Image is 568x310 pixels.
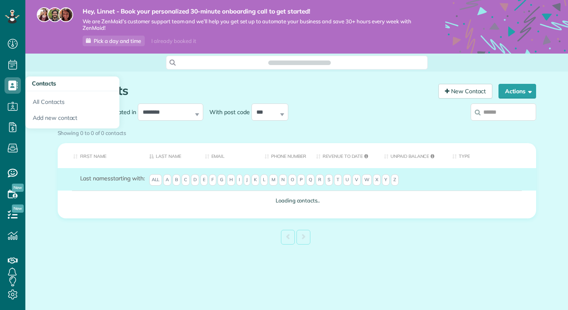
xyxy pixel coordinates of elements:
[83,36,145,46] a: Pick a day and time
[316,174,324,186] span: R
[382,174,390,186] span: Y
[58,84,432,97] h1: All Contacts
[25,91,119,110] a: All Contacts
[146,36,201,46] div: I already booked it
[258,143,310,168] th: Phone number: activate to sort column ascending
[103,108,138,116] label: Located in
[306,174,314,186] span: Q
[438,84,492,99] a: New Contact
[203,108,251,116] label: With post code
[58,7,73,22] img: michelle-19f622bdf1676172e81f8f8fba1fb50e276960ebfe0243fe18214015130c80e4.jpg
[279,174,287,186] span: N
[12,204,24,213] span: New
[391,174,399,186] span: Z
[276,58,323,67] span: Search ZenMaid…
[227,174,235,186] span: H
[236,174,242,186] span: I
[83,7,421,16] strong: Hey, Linnet - Book your personalized 30-minute onboarding call to get started!
[218,174,226,186] span: G
[12,184,24,192] span: New
[173,174,180,186] span: B
[343,174,351,186] span: U
[446,143,536,168] th: Type: activate to sort column ascending
[269,174,278,186] span: M
[244,174,250,186] span: J
[199,143,258,168] th: Email: activate to sort column ascending
[58,126,536,137] div: Showing 0 to 0 of 0 contacts
[80,175,111,182] span: Last names
[310,143,378,168] th: Revenue to Date: activate to sort column ascending
[373,174,381,186] span: X
[288,174,296,186] span: O
[80,174,145,182] label: starting with:
[149,174,162,186] span: All
[352,174,361,186] span: V
[325,174,333,186] span: S
[200,174,208,186] span: E
[191,174,199,186] span: D
[182,174,190,186] span: C
[334,174,342,186] span: T
[47,7,62,22] img: jorge-587dff0eeaa6aab1f244e6dc62b8924c3b6ad411094392a53c71c6c4a576187d.jpg
[251,174,259,186] span: K
[143,143,199,168] th: Last Name: activate to sort column descending
[163,174,171,186] span: A
[297,174,305,186] span: P
[32,80,56,87] span: Contacts
[260,174,268,186] span: L
[498,84,536,99] button: Actions
[94,38,141,44] span: Pick a day and time
[37,7,52,22] img: maria-72a9807cf96188c08ef61303f053569d2e2a8a1cde33d635c8a3ac13582a053d.jpg
[58,191,536,211] td: Loading contacts..
[209,174,216,186] span: F
[25,110,119,129] a: Add new contact
[362,174,372,186] span: W
[58,143,144,168] th: First Name: activate to sort column ascending
[83,18,421,32] span: We are ZenMaid’s customer support team and we’ll help you get set up to automate your business an...
[378,143,446,168] th: Unpaid Balance: activate to sort column ascending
